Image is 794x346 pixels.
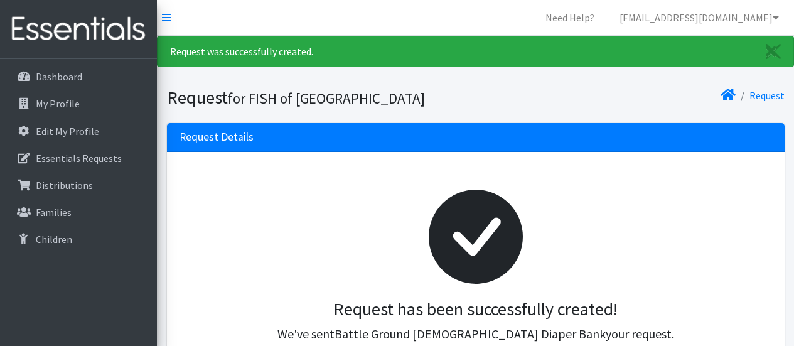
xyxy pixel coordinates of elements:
[753,36,793,67] a: Close
[609,5,789,30] a: [EMAIL_ADDRESS][DOMAIN_NAME]
[5,91,152,116] a: My Profile
[36,206,72,219] p: Families
[335,326,606,342] span: Battle Ground [DEMOGRAPHIC_DATA] Diaper Bank
[5,64,152,89] a: Dashboard
[36,233,72,246] p: Children
[5,173,152,198] a: Distributions
[5,227,152,252] a: Children
[5,146,152,171] a: Essentials Requests
[157,36,794,67] div: Request was successfully created.
[5,119,152,144] a: Edit My Profile
[36,70,82,83] p: Dashboard
[36,152,122,165] p: Essentials Requests
[36,125,99,138] p: Edit My Profile
[535,5,604,30] a: Need Help?
[5,200,152,225] a: Families
[749,89,785,102] a: Request
[5,8,152,50] img: HumanEssentials
[190,299,762,320] h3: Request has been successfully created!
[167,87,471,109] h1: Request
[228,89,425,107] small: for FISH of [GEOGRAPHIC_DATA]
[36,97,80,110] p: My Profile
[36,179,93,192] p: Distributions
[180,131,254,144] h3: Request Details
